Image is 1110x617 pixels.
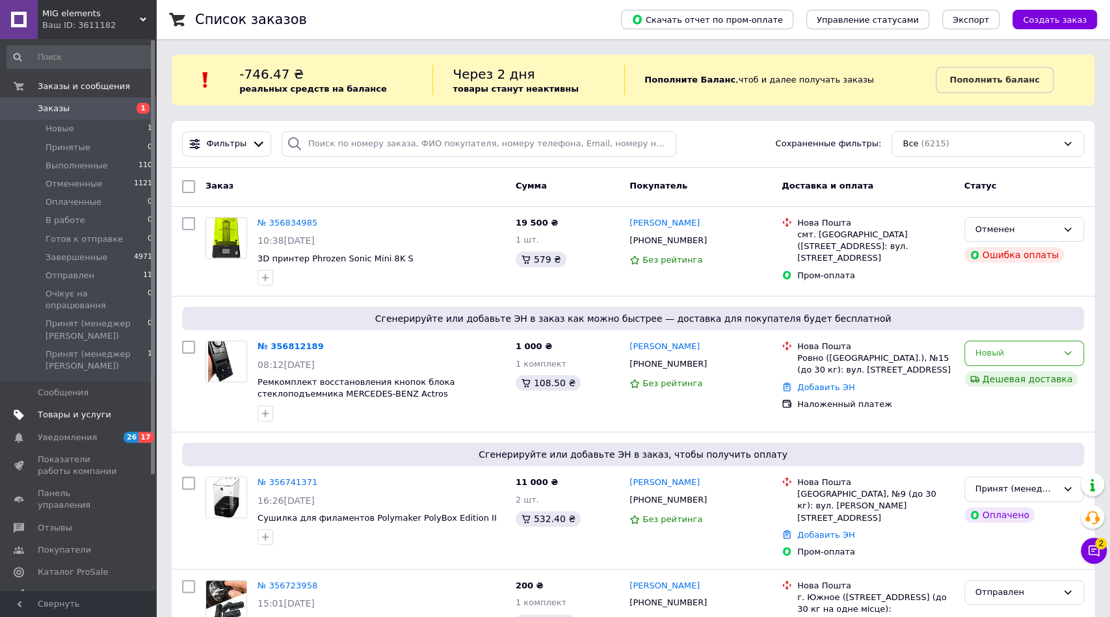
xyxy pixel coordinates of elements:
[46,196,101,208] span: Оплаченные
[258,235,315,246] span: 10:38[DATE]
[775,138,881,150] span: Сохраненные фильтры:
[239,66,304,82] span: -746.47 ₴
[949,75,1039,85] b: Пополнить баланс
[148,196,152,208] span: 0
[46,178,102,190] span: Отмененные
[207,138,247,150] span: Фильтры
[516,597,566,607] span: 1 комплект
[516,511,581,527] div: 532.40 ₴
[239,84,387,94] b: реальных средств на балансе
[975,482,1057,496] div: Принят (менеджер Михаил)
[953,15,989,25] span: Экспорт
[205,217,247,259] a: Фото товару
[137,103,150,114] span: 1
[148,318,152,341] span: 0
[516,375,581,391] div: 108.50 ₴
[38,387,88,399] span: Сообщения
[195,12,307,27] h1: Список заказов
[205,477,247,518] a: Фото товару
[258,513,497,523] span: Сушилка для филаментов Polymaker PolyBox Edition II
[627,594,709,611] div: [PHONE_NUMBER]
[1023,15,1087,25] span: Создать заказ
[42,8,140,20] span: MIG elements
[964,371,1078,387] div: Дешевая доставка
[797,399,954,410] div: Наложенный платеж
[258,254,414,263] a: 3D принтер Phrozen Sonic Mini 8K S
[258,477,317,487] a: № 356741371
[642,378,702,388] span: Без рейтинга
[629,341,700,353] a: [PERSON_NAME]
[797,270,954,282] div: Пром-оплата
[206,477,246,518] img: Фото товару
[964,507,1035,523] div: Оплачено
[139,432,153,443] span: 17
[42,20,156,31] div: Ваш ID: 3611182
[629,580,700,592] a: [PERSON_NAME]
[46,288,148,311] span: Очікує на опрацювання
[46,123,74,135] span: Новые
[516,181,547,190] span: Сумма
[148,142,152,153] span: 0
[516,218,558,228] span: 19 500 ₴
[208,341,244,382] img: Фото товару
[38,588,86,600] span: Аналитика
[124,432,139,443] span: 26
[631,14,783,25] span: Скачать отчет по пром-оплате
[516,235,539,244] span: 1 шт.
[196,70,215,90] img: :exclamation:
[453,66,535,82] span: Через 2 дня
[642,514,702,524] span: Без рейтинга
[258,495,315,506] span: 16:26[DATE]
[258,598,315,609] span: 15:01[DATE]
[627,356,709,373] div: [PHONE_NUMBER]
[975,223,1057,237] div: Отменен
[1095,538,1107,549] span: 2
[806,10,929,29] button: Управление статусами
[205,181,233,190] span: Заказ
[148,123,152,135] span: 1
[139,160,152,172] span: 110
[148,348,152,372] span: 1
[975,347,1057,360] div: Новый
[903,138,918,150] span: Все
[38,103,70,114] span: Заказы
[516,341,552,351] span: 1 000 ₴
[46,270,94,282] span: Отправлен
[1012,10,1097,29] button: Создать заказ
[621,10,793,29] button: Скачать отчет по пром-оплате
[817,15,919,25] span: Управление статусами
[797,580,954,592] div: Нова Пошта
[148,288,152,311] span: 0
[516,252,566,267] div: 579 ₴
[629,181,687,190] span: Покупатель
[46,252,107,263] span: Завершенные
[38,81,130,92] span: Заказы и сообщения
[629,217,700,230] a: [PERSON_NAME]
[964,247,1064,263] div: Ошибка оплаты
[797,341,954,352] div: Нова Пошта
[921,138,949,148] span: (6215)
[797,477,954,488] div: Нова Пошта
[258,581,317,590] a: № 356723958
[46,233,123,245] span: Готов к отправке
[134,178,152,190] span: 1121
[797,488,954,524] div: [GEOGRAPHIC_DATA], №9 (до 30 кг): вул. [PERSON_NAME][STREET_ADDRESS]
[797,217,954,229] div: Нова Пошта
[797,229,954,265] div: смт. [GEOGRAPHIC_DATA] ([STREET_ADDRESS]: вул. [STREET_ADDRESS]
[1081,538,1107,564] button: Чат с покупателем2
[258,218,317,228] a: № 356834985
[38,544,91,556] span: Покупатели
[516,581,544,590] span: 200 ₴
[187,448,1079,461] span: Сгенерируйте или добавьте ЭН в заказ, чтобы получить оплату
[644,75,735,85] b: Пополните Баланс
[46,142,90,153] span: Принятые
[624,65,936,95] div: , чтоб и далее получать заказы
[205,341,247,382] a: Фото товару
[282,131,677,157] input: Поиск по номеру заказа, ФИО покупателя, номеру телефона, Email, номеру накладной
[212,218,240,258] img: Фото товару
[964,181,997,190] span: Статус
[38,409,111,421] span: Товары и услуги
[258,377,455,411] a: Ремкомплект восстановления кнопок блока стеклоподъемника MERCEDES-BENZ Actros A9605450813
[975,586,1057,599] div: Отправлен
[936,67,1053,93] a: Пополнить баланс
